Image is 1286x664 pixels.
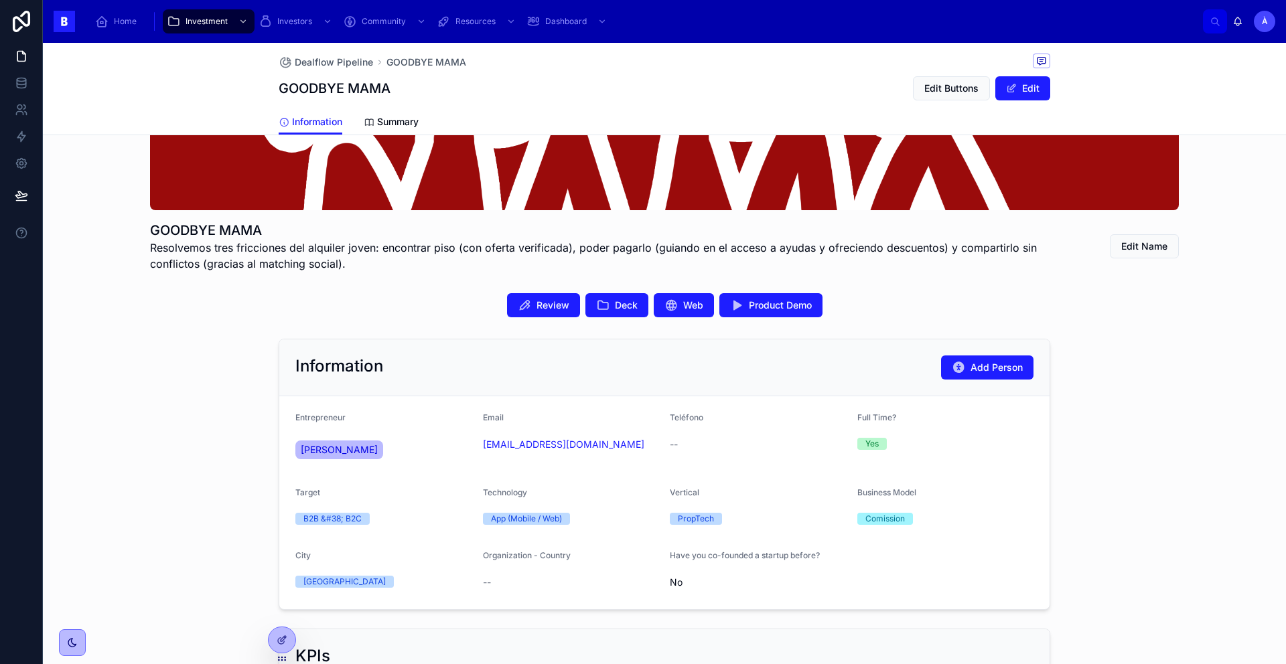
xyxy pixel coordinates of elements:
[522,9,614,33] a: Dashboard
[924,82,979,95] span: Edit Buttons
[163,9,255,33] a: Investment
[295,550,311,560] span: City
[279,56,373,69] a: Dealflow Pipeline
[941,355,1033,380] button: Add Person
[295,487,320,497] span: Target
[295,355,383,377] h2: Information
[150,240,1078,272] span: Resolvemos tres fricciones del alquiler joven: encontrar piso (con oferta verificada), poder paga...
[670,576,847,589] span: No
[537,299,569,312] span: Review
[114,16,137,27] span: Home
[865,438,879,450] div: Yes
[364,110,419,137] a: Summary
[295,440,383,459] a: [PERSON_NAME]
[678,513,714,525] div: PropTech
[1262,16,1268,27] span: À
[386,56,466,69] a: GOODBYE MAMA
[295,412,346,422] span: Entrepreneur
[683,299,703,312] span: Web
[303,513,362,525] div: B2B &#38; B2C
[279,79,390,98] h1: GOODBYE MAMA
[719,293,823,317] button: Product Demo
[455,16,496,27] span: Resources
[615,299,638,312] span: Deck
[186,16,228,27] span: Investment
[491,513,562,525] div: App (Mobile / Web)
[545,16,587,27] span: Dashboard
[255,9,339,33] a: Investors
[670,412,703,422] span: Teléfono
[433,9,522,33] a: Resources
[54,11,75,32] img: App logo
[303,576,386,588] div: [GEOGRAPHIC_DATA]
[995,76,1050,100] button: Edit
[301,443,378,456] span: [PERSON_NAME]
[377,115,419,129] span: Summary
[483,438,644,451] a: [EMAIL_ADDRESS][DOMAIN_NAME]
[279,110,342,135] a: Information
[483,550,571,560] span: Organization - Country
[670,487,699,497] span: Vertical
[339,9,433,33] a: Community
[857,412,896,422] span: Full Time?
[292,115,342,129] span: Information
[483,487,527,497] span: Technology
[749,299,812,312] span: Product Demo
[857,487,916,497] span: Business Model
[585,293,648,317] button: Deck
[1121,240,1167,253] span: Edit Name
[971,361,1023,374] span: Add Person
[670,438,678,451] span: --
[865,513,905,525] div: Comission
[91,9,146,33] a: Home
[483,576,491,589] span: --
[1110,234,1179,258] button: Edit Name
[670,550,820,560] span: Have you co-founded a startup before?
[913,76,990,100] button: Edit Buttons
[86,7,1203,36] div: scrollable content
[295,56,373,69] span: Dealflow Pipeline
[483,412,504,422] span: Email
[277,16,312,27] span: Investors
[150,221,1078,240] h1: GOODBYE MAMA
[654,293,714,317] button: Web
[362,16,406,27] span: Community
[507,293,580,317] button: Review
